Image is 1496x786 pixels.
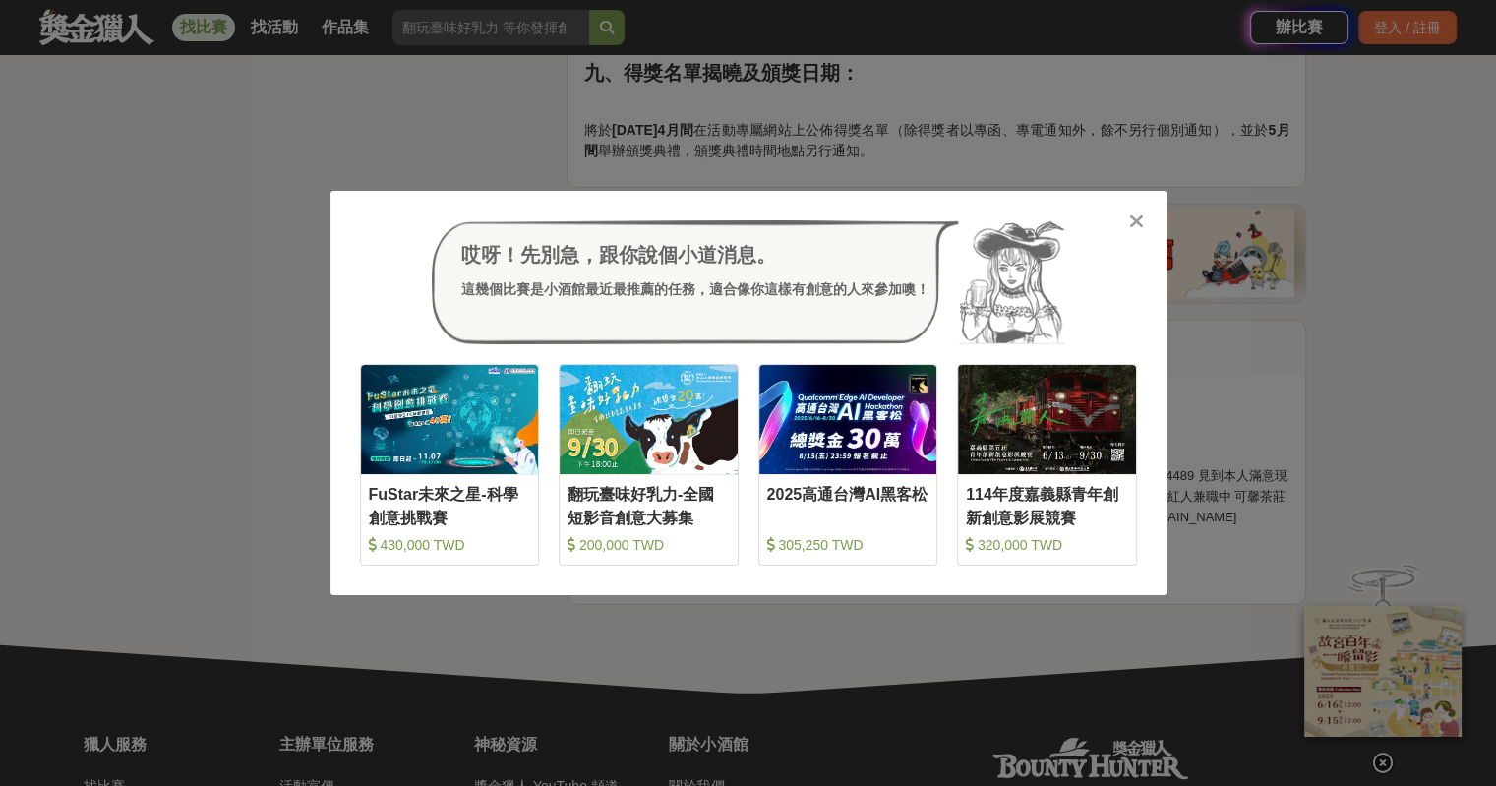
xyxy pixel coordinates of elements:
[461,279,929,300] div: 這幾個比賽是小酒館最近最推薦的任務，適合像你這樣有創意的人來參加噢！
[369,535,531,555] div: 430,000 TWD
[568,483,730,527] div: 翻玩臺味好乳力-全國短影音創意大募集
[957,364,1137,566] a: Cover Image114年度嘉義縣青年創新創意影展競賽 320,000 TWD
[767,535,929,555] div: 305,250 TWD
[361,365,539,474] img: Cover Image
[958,365,1136,474] img: Cover Image
[360,364,540,566] a: Cover ImageFuStar未來之星-科學創意挑戰賽 430,000 TWD
[369,483,531,527] div: FuStar未來之星-科學創意挑戰賽
[758,364,938,566] a: Cover Image2025高通台灣AI黑客松 305,250 TWD
[759,365,937,474] img: Cover Image
[568,535,730,555] div: 200,000 TWD
[560,365,738,474] img: Cover Image
[461,240,929,270] div: 哎呀！先別急，跟你說個小道消息。
[966,483,1128,527] div: 114年度嘉義縣青年創新創意影展競賽
[767,483,929,527] div: 2025高通台灣AI黑客松
[966,535,1128,555] div: 320,000 TWD
[559,364,739,566] a: Cover Image翻玩臺味好乳力-全國短影音創意大募集 200,000 TWD
[959,220,1065,344] img: Avatar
